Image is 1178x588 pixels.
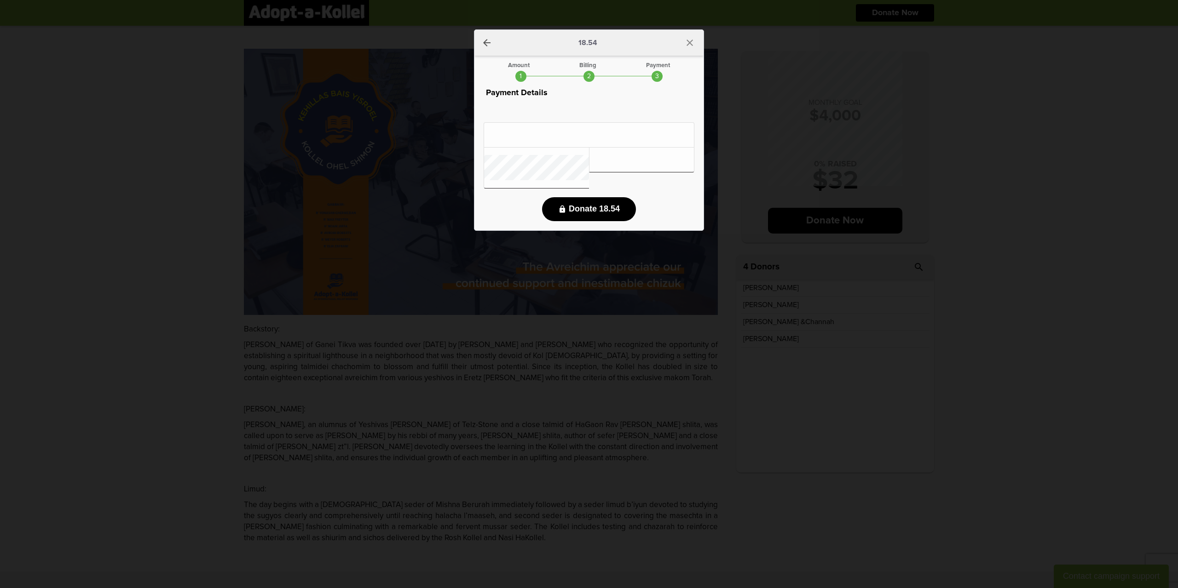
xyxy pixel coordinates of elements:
p: Payment Details [484,86,694,99]
a: arrow_back [481,37,492,48]
div: 1 [515,71,526,82]
button: lock Donate 18.54 [542,197,636,221]
span: Donate 18.54 [569,204,620,214]
div: Billing [579,63,596,69]
p: 18.54 [578,39,597,46]
div: 2 [583,71,595,82]
div: 3 [652,71,663,82]
i: close [684,37,695,48]
div: Amount [508,63,530,69]
div: Payment [646,63,670,69]
i: lock [558,205,566,213]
